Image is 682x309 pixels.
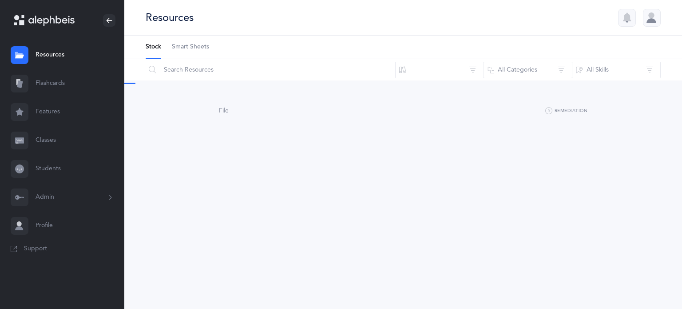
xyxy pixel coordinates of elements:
[172,43,209,52] span: Smart Sheets
[146,10,194,25] div: Resources
[219,107,229,114] span: File
[572,59,661,80] button: All Skills
[24,245,47,253] span: Support
[545,106,587,116] button: Remediation
[145,59,396,80] input: Search Resources
[484,59,572,80] button: All Categories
